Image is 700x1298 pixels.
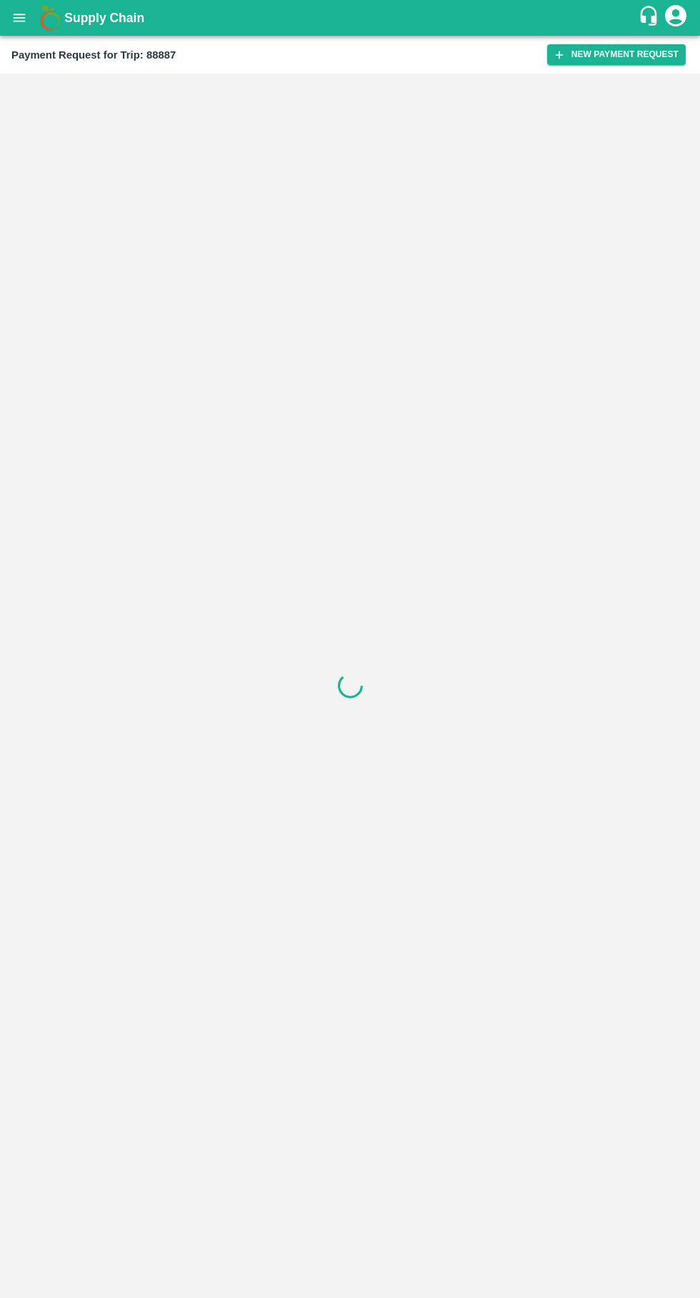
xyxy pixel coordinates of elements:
[638,5,663,31] div: customer-support
[547,44,686,65] button: New Payment Request
[3,1,36,34] button: open drawer
[11,49,176,61] b: Payment Request for Trip: 88887
[64,8,638,28] a: Supply Chain
[64,11,144,25] b: Supply Chain
[36,4,64,32] img: logo
[663,3,689,33] div: account of current user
